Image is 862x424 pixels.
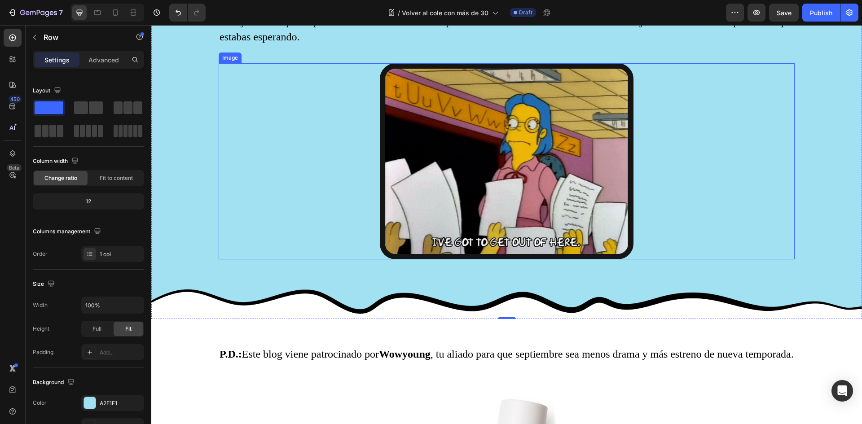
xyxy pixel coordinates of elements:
button: Save [769,4,799,22]
div: 450 [9,96,22,103]
div: Order [33,250,48,258]
span: Draft [519,9,532,17]
div: Undo/Redo [169,4,206,22]
div: Column width [33,155,80,167]
span: / [398,8,400,17]
p: 7 [59,7,63,18]
div: Size [33,278,57,290]
div: A2E1F1 [100,399,142,407]
div: Add... [100,349,142,357]
div: 1 col [100,250,142,258]
span: Change ratio [44,174,77,182]
div: Beta [7,164,22,171]
strong: P.D.: [68,323,91,335]
div: Height [33,325,49,333]
span: Full [92,325,101,333]
p: Row [44,32,120,43]
button: Publish [802,4,840,22]
div: Background [33,376,76,389]
p: Este blog viene patrocinado por , tu aliado para que septiembre sea menos drama y más estreno de ... [68,322,642,337]
div: Image [69,29,88,37]
div: Open Intercom Messenger [831,380,853,402]
div: 12 [35,195,142,208]
div: Columns management [33,226,103,238]
div: Width [33,301,48,309]
p: Settings [44,55,70,65]
div: Color [33,399,47,407]
span: Fit to content [100,174,133,182]
strong: Wowyoung [228,323,279,335]
input: Auto [82,297,144,313]
div: Padding [33,348,53,356]
span: Fit [125,325,132,333]
span: Save [777,9,792,17]
img: giphy.gif [229,38,482,234]
iframe: Design area [151,25,862,424]
p: Advanced [88,55,119,65]
button: 7 [4,4,67,22]
span: Volver al cole con más de 30 [402,8,488,17]
div: Layout [33,85,63,97]
div: Publish [810,8,832,17]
